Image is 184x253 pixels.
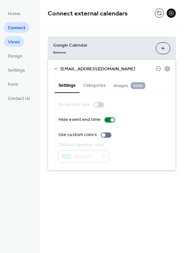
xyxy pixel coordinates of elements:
span: Images [114,82,145,89]
div: Use custom colors [58,131,97,138]
div: Hide event end time [58,116,101,123]
a: Views [4,36,24,47]
button: Categories [80,77,110,92]
a: Connect [4,22,29,33]
span: Connect external calendars [48,7,128,20]
a: Form [4,79,22,89]
span: Contact Us [8,95,30,102]
span: [EMAIL_ADDRESS][DOMAIN_NAME] [60,66,156,73]
span: Connect [8,25,25,32]
button: Images beta [110,77,149,93]
span: Settings [8,67,25,74]
span: Views [8,39,20,46]
div: Default calendar color [58,142,108,149]
a: Contact Us [4,93,34,103]
a: Home [4,8,24,19]
div: Show date only [58,101,90,108]
span: Home [8,11,20,17]
span: beta [131,82,145,89]
span: Form [8,81,18,88]
span: Design [8,53,22,60]
span: Google Calendar [53,42,150,49]
a: Design [4,50,26,61]
button: Settings [55,77,80,93]
span: Remove [53,50,66,55]
a: Settings [4,64,29,75]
